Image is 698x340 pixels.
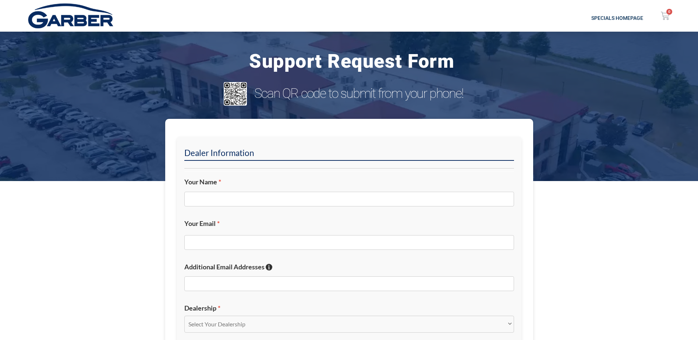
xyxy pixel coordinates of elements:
[254,86,480,102] h3: Scan QR code to submit from your phone!
[184,219,514,228] label: Your Email
[184,263,265,271] span: Additional Email Addresses
[180,15,643,21] h2: Specials Homepage
[184,178,514,186] label: Your Name
[184,304,514,312] label: Dealership
[184,148,514,161] h2: Dealer Information
[55,48,648,75] h3: Support Request Form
